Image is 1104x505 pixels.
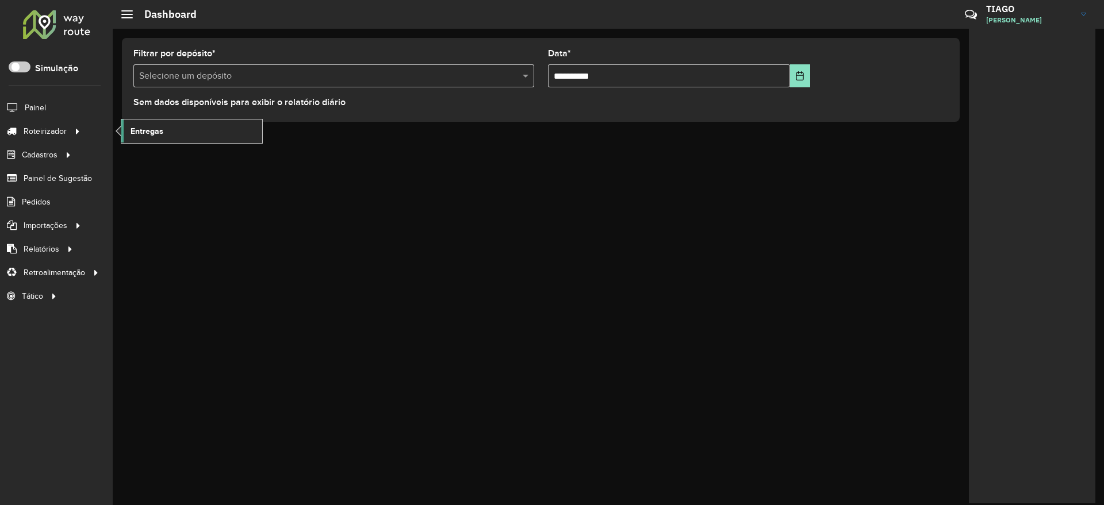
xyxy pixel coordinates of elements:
span: [PERSON_NAME] [986,15,1072,25]
span: Retroalimentação [24,267,85,279]
a: Contato Rápido [959,2,983,27]
span: Roteirizador [24,125,67,137]
a: Entregas [121,119,262,142]
label: Data [548,47,571,60]
span: Painel [25,102,46,114]
h3: TIAGO [986,3,1072,14]
label: Sem dados disponíveis para exibir o relatório diário [133,95,346,109]
span: Tático [22,290,43,302]
button: Choose Date [790,64,810,87]
label: Simulação [35,61,78,75]
h2: Dashboard [133,8,197,21]
label: Filtrar por depósito [133,47,216,60]
span: Pedidos [22,196,51,208]
span: Relatórios [24,243,59,255]
span: Importações [24,219,67,232]
span: Entregas [131,125,163,137]
span: Painel de Sugestão [24,172,92,184]
span: Cadastros [22,149,57,161]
